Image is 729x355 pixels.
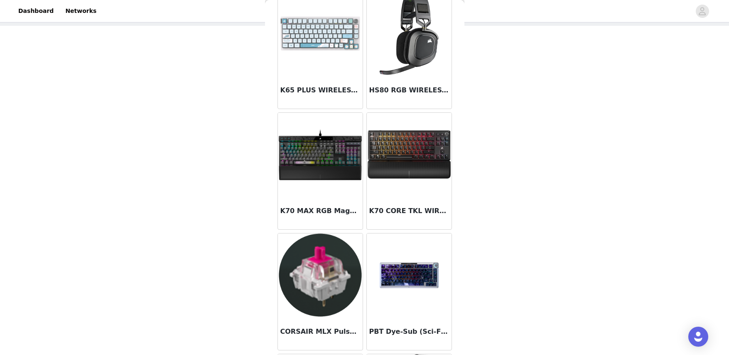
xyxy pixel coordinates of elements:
img: PBT Dye-Sub (Sci-Fi Dark) [367,243,452,307]
h3: K70 MAX RGB Magnetic-Mechanical Gaming Keyboard [280,206,360,216]
div: avatar [698,5,706,18]
h3: K70 CORE TKL WIRELESS Gaming Keyboard [369,206,449,216]
h3: PBT Dye-Sub (Sci-Fi Dark) [369,327,449,337]
h3: K65 PLUS WIRELESS - CCL Artist Series [280,85,360,95]
a: Networks [60,2,101,20]
a: Dashboard [13,2,59,20]
img: CORSAIR MLX Pulse Switch Pack (35x) [279,233,362,317]
img: K70 MAX RGB Magnetic-Mechanical Gaming Keyboard [279,113,362,196]
img: K70 CORE TKL WIRELESS Gaming Keyboard [368,113,451,196]
div: Open Intercom Messenger [688,327,708,347]
h3: CORSAIR MLX Pulse Switch Pack (35x) [280,327,360,337]
h3: HS80 RGB WIRELESS Premium Gaming Headset [369,85,449,95]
